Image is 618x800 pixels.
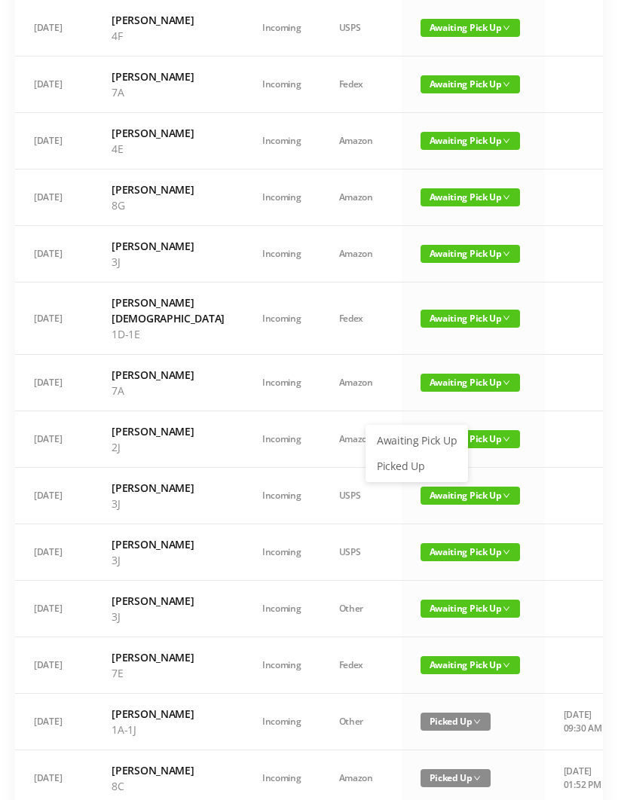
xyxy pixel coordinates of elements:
i: icon: down [503,492,510,499]
td: Amazon [320,113,402,169]
span: Awaiting Pick Up [421,487,520,505]
span: Awaiting Pick Up [421,19,520,37]
i: icon: down [503,314,510,322]
h6: [PERSON_NAME][DEMOGRAPHIC_DATA] [112,295,225,326]
p: 7E [112,665,225,681]
td: Incoming [243,113,320,169]
p: 1A-1J [112,722,225,737]
span: Awaiting Pick Up [421,543,520,561]
i: icon: down [503,137,510,145]
td: Fedex [320,637,402,694]
td: [DATE] [15,113,93,169]
span: Awaiting Pick Up [421,132,520,150]
td: USPS [320,468,402,524]
p: 4E [112,141,225,157]
p: 1D-1E [112,326,225,342]
td: Fedex [320,56,402,113]
td: Other [320,581,402,637]
span: Picked Up [421,769,491,787]
i: icon: down [503,435,510,443]
span: Awaiting Pick Up [421,188,520,206]
td: [DATE] [15,694,93,750]
td: [DATE] [15,355,93,411]
i: icon: down [473,718,481,725]
span: Awaiting Pick Up [421,310,520,328]
td: Incoming [243,637,320,694]
span: Awaiting Pick Up [421,245,520,263]
td: [DATE] [15,524,93,581]
td: Fedex [320,282,402,355]
p: 3J [112,552,225,568]
p: 3J [112,254,225,270]
span: Awaiting Pick Up [421,600,520,618]
td: Other [320,694,402,750]
td: Incoming [243,169,320,226]
td: [DATE] [15,56,93,113]
h6: [PERSON_NAME] [112,649,225,665]
i: icon: down [503,605,510,612]
td: [DATE] [15,169,93,226]
h6: [PERSON_NAME] [112,367,225,383]
td: [DATE] [15,468,93,524]
span: Awaiting Pick Up [421,430,520,448]
i: icon: down [503,194,510,201]
p: 2J [112,439,225,455]
a: Awaiting Pick Up [368,429,466,453]
h6: [PERSON_NAME] [112,182,225,197]
p: 7A [112,84,225,100]
span: Awaiting Pick Up [421,656,520,674]
td: Amazon [320,355,402,411]
td: [DATE] [15,581,93,637]
td: Incoming [243,226,320,282]
td: Incoming [243,581,320,637]
p: 8G [112,197,225,213]
h6: [PERSON_NAME] [112,536,225,552]
td: Incoming [243,56,320,113]
i: icon: down [503,548,510,556]
p: 7A [112,383,225,398]
a: Picked Up [368,454,466,478]
i: icon: down [503,24,510,32]
td: [DATE] [15,226,93,282]
i: icon: down [503,661,510,669]
span: Awaiting Pick Up [421,75,520,93]
td: [DATE] [15,637,93,694]
td: [DATE] [15,411,93,468]
i: icon: down [503,81,510,88]
p: 4F [112,28,225,44]
span: Awaiting Pick Up [421,374,520,392]
h6: [PERSON_NAME] [112,706,225,722]
td: Amazon [320,411,402,468]
td: USPS [320,524,402,581]
td: Amazon [320,226,402,282]
td: Incoming [243,282,320,355]
h6: [PERSON_NAME] [112,125,225,141]
i: icon: down [503,379,510,386]
h6: [PERSON_NAME] [112,762,225,778]
td: [DATE] [15,282,93,355]
td: Incoming [243,694,320,750]
td: Incoming [243,524,320,581]
p: 3J [112,496,225,511]
td: Amazon [320,169,402,226]
td: Incoming [243,411,320,468]
h6: [PERSON_NAME] [112,480,225,496]
span: Picked Up [421,713,491,731]
p: 8C [112,778,225,794]
p: 3J [112,609,225,624]
i: icon: down [503,250,510,258]
h6: [PERSON_NAME] [112,593,225,609]
i: icon: down [473,774,481,782]
h6: [PERSON_NAME] [112,423,225,439]
h6: [PERSON_NAME] [112,238,225,254]
h6: [PERSON_NAME] [112,12,225,28]
h6: [PERSON_NAME] [112,69,225,84]
td: Incoming [243,355,320,411]
td: Incoming [243,468,320,524]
